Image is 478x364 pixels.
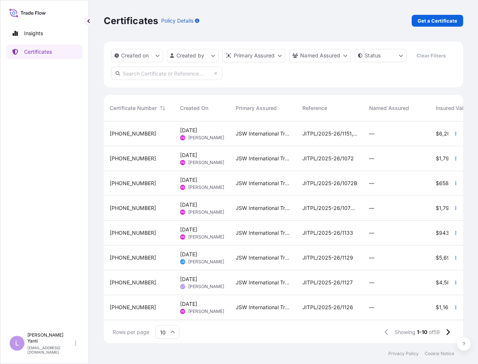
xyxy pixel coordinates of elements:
span: [DATE] [180,251,197,258]
span: LY [181,283,185,290]
span: 943 [439,230,449,236]
span: Primary Assured [236,104,277,112]
span: Showing [395,328,415,336]
span: Rows per page [113,328,149,336]
span: Insured Value [436,104,469,112]
span: [PERSON_NAME] [188,308,224,314]
span: 208 [444,131,454,136]
span: — [369,180,374,187]
a: Certificates [6,44,83,59]
span: JITPL/2025-26/1072B [302,180,357,187]
span: 6 [439,131,442,136]
span: , [442,280,444,285]
a: Cookie Notice [425,351,454,357]
span: [PERSON_NAME] [188,234,224,240]
span: 585 [444,280,453,285]
span: 1-10 [417,328,427,336]
span: JSW International Tradecorp Pte. Ltd. [236,279,291,286]
p: Insights [24,30,43,37]
p: Named Assured [300,52,340,59]
p: Certificates [24,48,52,56]
p: Policy Details [161,17,193,24]
span: — [369,204,374,212]
span: [DATE] [180,201,197,208]
span: JITPL/2025-26/1129 [302,254,353,261]
span: [DATE] [180,151,197,159]
button: certificateStatus Filter options [355,49,406,62]
span: L [15,340,19,347]
span: [DATE] [180,226,197,233]
span: [PHONE_NUMBER] [110,304,156,311]
span: JITPL/2025-26/1126 [302,304,353,311]
span: , [441,206,443,211]
span: $ [436,156,439,161]
p: [EMAIL_ADDRESS][DOMAIN_NAME] [27,345,73,354]
span: , [442,255,444,260]
span: JSW International Tradecorp Pte. Ltd. [236,229,291,237]
button: createdOn Filter options [111,49,163,62]
span: PB [181,134,185,141]
a: Get a Certificate [412,15,463,27]
span: — [369,229,374,237]
span: 1 [439,206,441,211]
span: $ [436,305,439,310]
span: [PHONE_NUMBER] [110,279,156,286]
span: PB [181,208,185,216]
span: [PERSON_NAME] [188,209,224,215]
span: of 59 [429,328,440,336]
span: 164 [443,305,452,310]
span: 795 [443,156,452,161]
span: [PERSON_NAME] [188,135,224,141]
span: JITPL/2025-26/1072A [302,204,357,212]
span: — [369,279,374,286]
span: 1 [439,305,441,310]
a: Insights [6,26,83,41]
button: Sort [158,104,167,113]
span: JITPL/2025-26/1072 [302,155,354,162]
p: Certificates [104,15,158,27]
span: 1 [439,156,441,161]
span: Certificate Number [110,104,157,112]
span: JITPL/2025-26/1127 [302,279,353,286]
span: [PHONE_NUMBER] [110,155,156,162]
a: Privacy Policy [388,351,419,357]
span: JSW International Tradecorp Pte. Ltd. [236,204,291,212]
span: 658 [439,181,449,186]
span: JSW International Tradecorp Pte. Ltd. [236,304,291,311]
span: [PHONE_NUMBER] [110,254,156,261]
span: JSW International Tradecorp Pte. Ltd. [236,130,291,137]
span: 698 [444,255,454,260]
span: [DATE] [180,300,197,308]
span: PB [181,184,185,191]
span: [PERSON_NAME] [188,184,224,190]
span: [PHONE_NUMBER] [110,180,156,187]
p: Created by [176,52,205,59]
span: $ [436,181,439,186]
span: [DATE] [180,127,197,134]
span: PB [181,159,185,166]
span: — [369,155,374,162]
span: $ [436,230,439,236]
span: 795 [443,206,452,211]
button: cargoOwner Filter options [289,49,351,62]
span: PB [181,233,185,241]
span: , [441,156,443,161]
button: createdBy Filter options [167,49,219,62]
span: PB [181,308,185,315]
span: , [441,305,443,310]
span: [PHONE_NUMBER] [110,204,156,212]
span: $ [436,131,439,136]
p: Clear Filters [416,52,446,59]
span: $ [436,280,439,285]
span: JSW International Tradecorp Pte. Ltd. [236,180,291,187]
span: — [369,130,374,137]
p: [PERSON_NAME] Yanti [27,332,73,344]
span: JSW International Tradecorp Pte. Ltd. [236,254,291,261]
p: Created on [121,52,149,59]
span: $ [436,255,439,260]
span: [DATE] [180,275,197,283]
span: [PERSON_NAME] [188,284,224,290]
span: JSW International Tradecorp Pte. Ltd. [236,155,291,162]
span: [PHONE_NUMBER] [110,229,156,237]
